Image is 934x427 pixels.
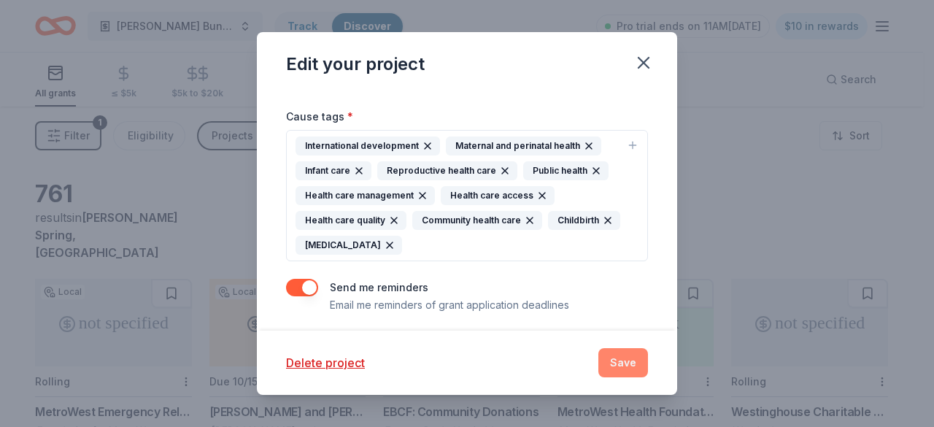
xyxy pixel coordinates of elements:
[296,136,440,155] div: International development
[330,296,569,314] p: Email me reminders of grant application deadlines
[296,186,435,205] div: Health care management
[446,136,601,155] div: Maternal and perinatal health
[330,281,428,293] label: Send me reminders
[296,161,371,180] div: Infant care
[286,354,365,372] button: Delete project
[548,211,620,230] div: Childbirth
[441,186,555,205] div: Health care access
[377,161,517,180] div: Reproductive health care
[286,53,425,76] div: Edit your project
[296,211,406,230] div: Health care quality
[286,109,353,124] label: Cause tags
[296,236,402,255] div: [MEDICAL_DATA]
[412,211,542,230] div: Community health care
[598,348,648,377] button: Save
[523,161,609,180] div: Public health
[286,130,648,261] button: International developmentMaternal and perinatal healthInfant careReproductive health carePublic h...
